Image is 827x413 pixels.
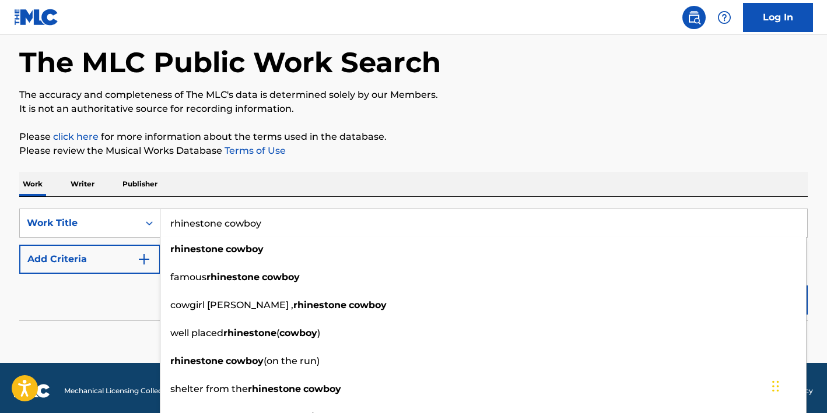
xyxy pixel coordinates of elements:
p: Work [19,172,46,196]
span: cowgirl [PERSON_NAME] , [170,299,293,310]
span: ( [276,327,279,338]
img: MLC Logo [14,9,59,26]
div: Drag [772,369,779,404]
p: Publisher [119,172,161,196]
span: (on the run) [264,355,320,366]
p: Please for more information about the terms used in the database. [19,130,808,144]
strong: rhinestone [170,355,223,366]
form: Search Form [19,209,808,320]
strong: rhinestone [223,327,276,338]
span: Mechanical Licensing Collective © 2025 [64,386,199,396]
strong: cowboy [279,327,317,338]
p: Please review the Musical Works Database [19,144,808,158]
img: 9d2ae6d4665cec9f34b9.svg [137,252,151,266]
strong: rhinestone [248,383,301,394]
p: It is not an authoritative source for recording information. [19,102,808,116]
img: help [717,10,731,24]
strong: rhinestone [206,271,260,283]
strong: rhinestone [293,299,346,310]
div: Help [713,6,736,29]
span: famous [170,271,206,283]
p: The accuracy and completeness of The MLC's data is determined solely by our Members. [19,88,808,102]
span: well placed [170,327,223,338]
img: search [687,10,701,24]
span: shelter from the [170,383,248,394]
strong: cowboy [262,271,300,283]
strong: cowboy [226,355,264,366]
button: Add Criteria [19,245,160,274]
strong: cowboy [226,243,264,255]
strong: rhinestone [170,243,223,255]
a: click here [53,131,99,142]
div: Work Title [27,216,132,230]
a: Terms of Use [222,145,286,156]
strong: cowboy [303,383,341,394]
h1: The MLC Public Work Search [19,45,441,80]
p: Writer [67,172,98,196]
span: ) [317,327,320,338]
iframe: Chat Widget [769,357,827,413]
a: Public Search [682,6,706,29]
a: Log In [743,3,813,32]
strong: cowboy [349,299,387,310]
